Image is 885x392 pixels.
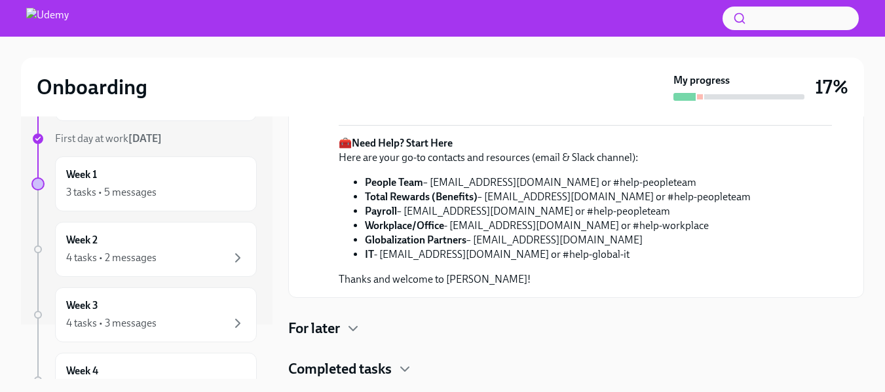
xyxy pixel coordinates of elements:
h4: For later [288,319,340,338]
strong: Total Rewards (Benefits) [365,190,478,203]
strong: IT [365,248,374,260]
strong: Workplace/Office [365,219,444,232]
strong: Need Help? Start Here [352,137,453,149]
h6: Week 2 [66,233,98,247]
strong: People Team [365,176,423,188]
span: First day at work [55,132,162,145]
h6: Week 4 [66,364,98,378]
strong: Payroll [365,205,397,217]
h3: 17% [815,75,848,99]
h2: Onboarding [37,74,147,100]
strong: Globalization Partners [365,234,466,246]
div: 3 tasks • 5 messages [66,185,157,200]
strong: My progress [673,73,730,88]
li: – [EMAIL_ADDRESS][DOMAIN_NAME] or #help-peopleteam [365,175,751,190]
a: Week 13 tasks • 5 messages [31,156,257,211]
h6: Week 3 [66,298,98,313]
p: 🧰 Here are your go-to contacts and resources (email & Slack channel): [339,136,751,165]
li: - [EMAIL_ADDRESS][DOMAIN_NAME] or #help-workplace [365,219,751,233]
img: Udemy [26,8,69,29]
strong: [DATE] [128,132,162,145]
p: Thanks and welcome to [PERSON_NAME]! [339,272,751,287]
h4: Completed tasks [288,359,392,379]
a: Week 34 tasks • 3 messages [31,287,257,342]
h6: Week 1 [66,168,97,182]
li: – [EMAIL_ADDRESS][DOMAIN_NAME] or #help-peopleteam [365,190,751,204]
div: 4 tasks • 2 messages [66,251,157,265]
li: - [EMAIL_ADDRESS][DOMAIN_NAME] or #help-global-it [365,247,751,262]
li: – [EMAIL_ADDRESS][DOMAIN_NAME] or #help-peopleteam [365,204,751,219]
li: – [EMAIL_ADDRESS][DOMAIN_NAME] [365,233,751,247]
div: Completed tasks [288,359,864,379]
div: For later [288,319,864,338]
a: Week 24 tasks • 2 messages [31,222,257,277]
div: 4 tasks • 3 messages [66,316,157,330]
a: First day at work[DATE] [31,132,257,146]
